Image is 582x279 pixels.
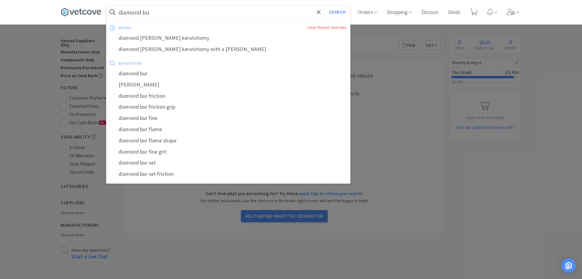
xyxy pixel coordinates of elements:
a: Clear Recent Searches [307,25,346,30]
div: diamond bur [106,68,350,79]
div: [PERSON_NAME] [106,79,350,90]
div: Open Intercom Messenger [561,258,576,273]
div: diamond bur set friction [106,168,350,180]
div: diamond bur flame [106,124,350,135]
div: diamond bur fine [106,113,350,124]
div: diamond bur friction [106,90,350,102]
a: Deals [446,10,463,15]
div: suggestion [119,59,244,68]
div: diamond bur set [106,157,350,168]
div: diamond bur flame shape [106,135,350,146]
div: recent [119,23,219,32]
input: Search by item, sku, manufacturer, ingredient, size... [106,5,350,19]
button: Search [325,5,350,19]
div: diamond bur fine grit [106,146,350,158]
a: Discuss [419,10,441,15]
div: diamond [PERSON_NAME] keratotomy with a [PERSON_NAME] [106,44,350,55]
div: diamond bur friction grip [106,101,350,113]
div: diamond [PERSON_NAME] keratotomy [106,32,350,44]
